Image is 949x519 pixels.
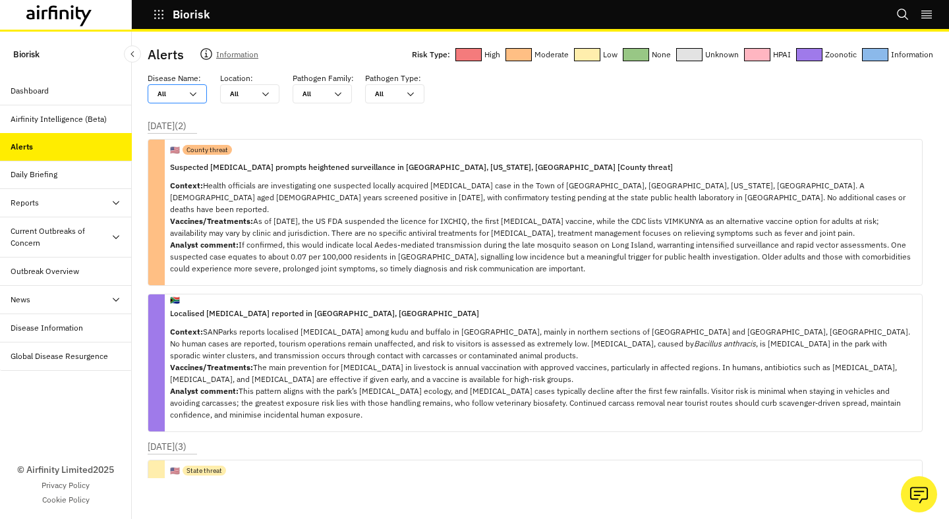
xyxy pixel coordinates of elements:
[170,465,180,477] p: 🇺🇸
[187,145,228,155] p: County threat
[148,440,187,454] p: [DATE] ( 3 )
[11,169,57,180] div: Daily Briefing
[216,47,258,66] p: Information
[891,47,933,62] p: Information
[896,3,909,26] button: Search
[293,72,354,84] p: Pathogen Family :
[603,47,618,62] p: Low
[11,141,33,153] div: Alerts
[11,113,107,125] div: Airfinity Intelligence (Beta)
[11,197,39,209] div: Reports
[170,180,911,275] p: Health officials are investigating one suspected locally acquired [MEDICAL_DATA] case in the Town...
[170,306,911,321] p: Localised [MEDICAL_DATA] reported in [GEOGRAPHIC_DATA], [GEOGRAPHIC_DATA]
[901,476,937,512] button: Ask our analysts
[825,47,857,62] p: Zoonotic
[13,42,40,67] p: Biorisk
[124,45,141,63] button: Close Sidebar
[652,47,671,62] p: None
[42,479,90,491] a: Privacy Policy
[170,180,203,190] strong: Context:
[694,339,756,348] i: Bacillus anthracis
[412,47,450,62] p: Risk Type:
[11,225,111,249] div: Current Outbreaks of Concern
[170,386,239,396] strong: Analyst comment:
[153,3,210,26] button: Biorisk
[148,72,201,84] p: Disease Name :
[148,45,184,65] p: Alerts
[42,494,90,506] a: Cookie Policy
[11,294,30,306] div: News
[220,72,253,84] p: Location :
[170,144,180,156] p: 🇺🇸
[705,47,739,62] p: Unknown
[187,466,222,476] p: State threat
[170,216,253,226] strong: Vaccines/Treatments:
[11,265,79,277] div: Outbreak Overview
[173,9,210,20] p: Biorisk
[11,322,83,334] div: Disease Information
[170,240,239,250] strong: Analyst comment:
[148,119,187,133] p: [DATE] ( 2 )
[170,160,911,175] p: Suspected [MEDICAL_DATA] prompts heightened surveillance in [GEOGRAPHIC_DATA], [US_STATE], [GEOGR...
[11,85,49,97] div: Dashboard
[170,327,203,337] strong: Context:
[11,350,108,362] div: Global Disease Resurgence
[484,47,500,62] p: High
[365,72,421,84] p: Pathogen Type :
[17,463,114,477] p: © Airfinity Limited 2025
[534,47,569,62] p: Moderate
[170,294,180,306] p: 🇿🇦
[773,47,791,62] p: HPAI
[170,362,253,372] strong: Vaccines/Treatments:
[170,326,911,421] p: SANParks reports localised [MEDICAL_DATA] among kudu and buffalo in [GEOGRAPHIC_DATA], mainly in ...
